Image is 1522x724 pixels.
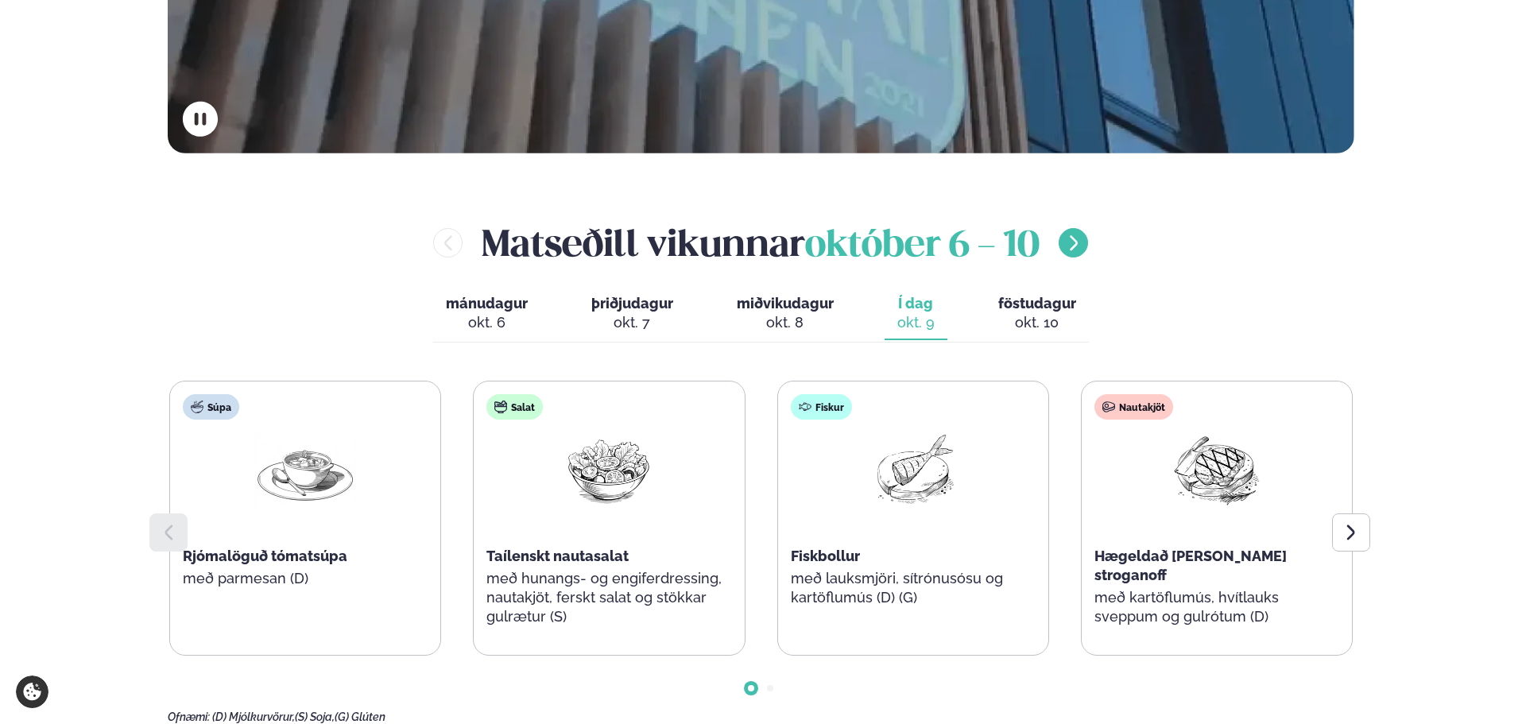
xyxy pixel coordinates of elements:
div: Súpa [183,394,239,420]
img: Beef-Meat.png [1166,432,1268,506]
span: Hægeldað [PERSON_NAME] stroganoff [1094,548,1287,583]
div: okt. 8 [737,313,834,332]
img: salad.svg [494,401,507,413]
img: Soup.png [254,432,356,506]
span: föstudagur [998,295,1076,312]
img: Salad.png [558,432,660,506]
div: okt. 7 [591,313,673,332]
span: Ofnæmi: [168,710,210,723]
img: fish.svg [799,401,811,413]
button: föstudagur okt. 10 [986,288,1089,340]
div: Fiskur [791,394,852,420]
a: Cookie settings [16,676,48,708]
span: Taílenskt nautasalat [486,548,629,564]
span: (D) Mjólkurvörur, [212,710,295,723]
span: (G) Glúten [335,710,385,723]
span: (S) Soja, [295,710,335,723]
span: Í dag [897,294,935,313]
span: þriðjudagur [591,295,673,312]
button: miðvikudagur okt. 8 [724,288,846,340]
div: okt. 6 [446,313,528,332]
button: mánudagur okt. 6 [433,288,540,340]
span: október 6 - 10 [805,229,1040,264]
span: mánudagur [446,295,528,312]
span: Rjómalöguð tómatsúpa [183,548,347,564]
p: með parmesan (D) [183,569,428,588]
span: Go to slide 2 [767,685,773,691]
div: okt. 10 [998,313,1076,332]
img: Fish.png [862,432,964,506]
span: miðvikudagur [737,295,834,312]
p: með lauksmjöri, sítrónusósu og kartöflumús (D) (G) [791,569,1036,607]
h2: Matseðill vikunnar [482,217,1040,269]
div: Nautakjöt [1094,394,1173,420]
span: Fiskbollur [791,548,860,564]
span: Go to slide 1 [748,685,754,691]
div: Salat [486,394,543,420]
div: okt. 9 [897,313,935,332]
button: menu-btn-left [433,228,463,257]
p: með kartöflumús, hvítlauks sveppum og gulrótum (D) [1094,588,1339,626]
button: Í dag okt. 9 [885,288,947,340]
button: menu-btn-right [1059,228,1088,257]
img: beef.svg [1102,401,1115,413]
p: með hunangs- og engiferdressing, nautakjöt, ferskt salat og stökkar gulrætur (S) [486,569,731,626]
button: þriðjudagur okt. 7 [579,288,686,340]
img: soup.svg [191,401,203,413]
